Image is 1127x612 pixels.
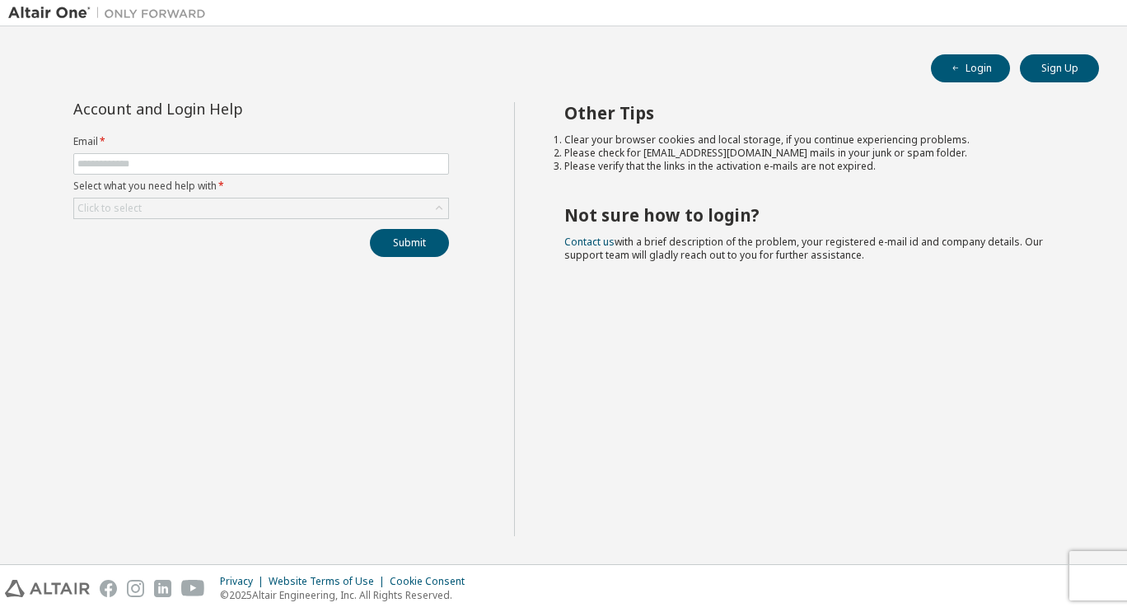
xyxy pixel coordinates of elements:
[564,147,1070,160] li: Please check for [EMAIL_ADDRESS][DOMAIN_NAME] mails in your junk or spam folder.
[220,575,269,588] div: Privacy
[931,54,1010,82] button: Login
[73,180,449,193] label: Select what you need help with
[77,202,142,215] div: Click to select
[564,133,1070,147] li: Clear your browser cookies and local storage, if you continue experiencing problems.
[269,575,390,588] div: Website Terms of Use
[74,199,448,218] div: Click to select
[127,580,144,597] img: instagram.svg
[100,580,117,597] img: facebook.svg
[1020,54,1099,82] button: Sign Up
[220,588,475,602] p: © 2025 Altair Engineering, Inc. All Rights Reserved.
[154,580,171,597] img: linkedin.svg
[181,580,205,597] img: youtube.svg
[564,204,1070,226] h2: Not sure how to login?
[8,5,214,21] img: Altair One
[390,575,475,588] div: Cookie Consent
[564,235,615,249] a: Contact us
[564,102,1070,124] h2: Other Tips
[73,102,374,115] div: Account and Login Help
[370,229,449,257] button: Submit
[564,160,1070,173] li: Please verify that the links in the activation e-mails are not expired.
[5,580,90,597] img: altair_logo.svg
[564,235,1043,262] span: with a brief description of the problem, your registered e-mail id and company details. Our suppo...
[73,135,449,148] label: Email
